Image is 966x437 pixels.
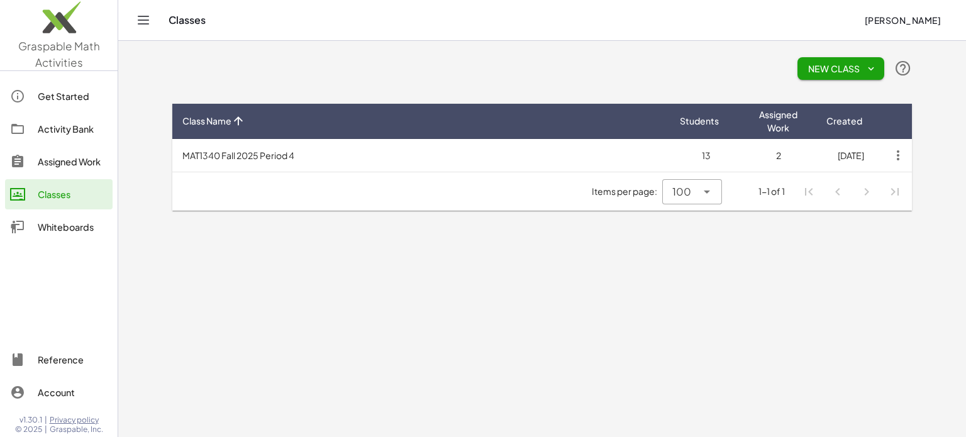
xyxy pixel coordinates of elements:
td: [DATE] [814,139,887,172]
div: Whiteboards [38,219,108,235]
div: Classes [38,187,108,202]
span: Class Name [182,114,231,128]
nav: Pagination Navigation [795,177,909,206]
a: Classes [5,179,113,209]
a: Whiteboards [5,212,113,242]
span: 100 [672,184,691,199]
a: Privacy policy [50,415,103,425]
button: New Class [797,57,884,80]
span: [PERSON_NAME] [864,14,941,26]
span: Students [680,114,719,128]
span: Assigned Work [752,108,804,135]
span: v1.30.1 [19,415,42,425]
div: Activity Bank [38,121,108,136]
span: Graspable Math Activities [18,39,100,69]
div: Assigned Work [38,154,108,169]
button: [PERSON_NAME] [854,9,951,31]
span: Graspable, Inc. [50,424,103,434]
a: Activity Bank [5,114,113,144]
div: Account [38,385,108,400]
div: 1-1 of 1 [758,185,785,198]
a: Assigned Work [5,147,113,177]
td: 13 [670,139,742,172]
a: Reference [5,345,113,375]
div: Get Started [38,89,108,104]
span: 2 [776,150,781,161]
span: | [45,415,47,425]
td: MAT1340 Fall 2025 Period 4 [172,139,670,172]
a: Account [5,377,113,407]
span: | [45,424,47,434]
span: Created [826,114,862,128]
a: Get Started [5,81,113,111]
span: © 2025 [15,424,42,434]
button: Toggle navigation [133,10,153,30]
div: Reference [38,352,108,367]
span: Items per page: [592,185,662,198]
span: New Class [808,63,874,74]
